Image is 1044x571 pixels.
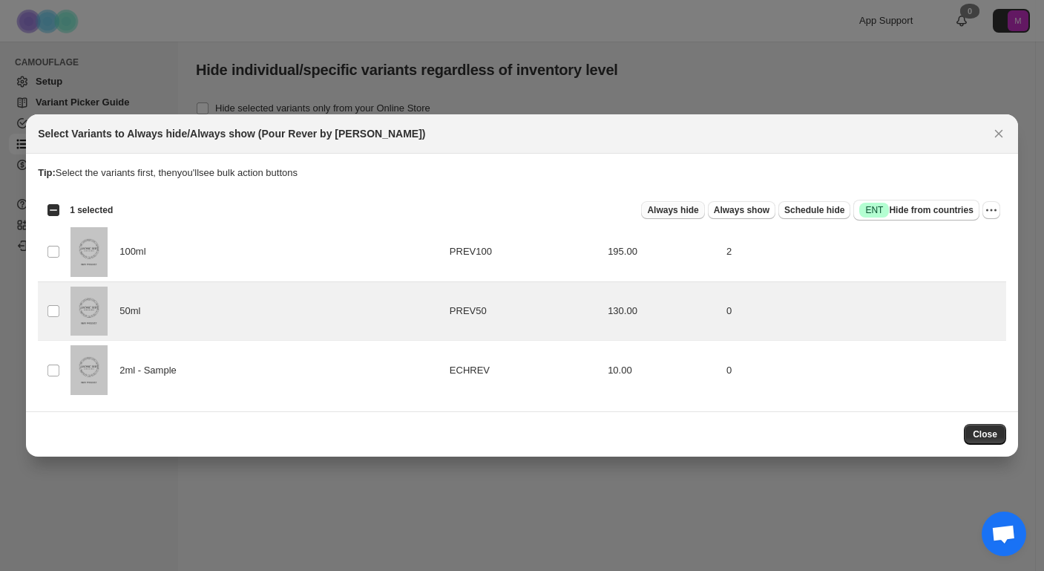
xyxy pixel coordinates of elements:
img: New-Product_88bb0e80-7938-4b82-9934-90ed26e8b311.jpg [70,287,108,336]
button: Always show [708,201,775,219]
p: Select the variants first, then you'll see bulk action buttons [38,166,1006,180]
td: 130.00 [603,281,722,341]
td: 0 [722,281,1006,341]
span: Always show [714,204,769,216]
button: Close [988,123,1009,144]
span: 1 selected [70,204,113,216]
span: Schedule hide [784,204,844,216]
td: PREV100 [445,223,603,282]
span: Always hide [647,204,698,216]
span: ENT [865,204,883,216]
span: Hide from countries [859,203,973,218]
button: Always hide [641,201,704,219]
td: 10.00 [603,341,722,399]
td: 195.00 [603,223,722,282]
span: 2ml - Sample [119,363,184,378]
h2: Select Variants to Always hide/Always show (Pour Rever by [PERSON_NAME]) [38,126,425,141]
span: 50ml [119,304,148,319]
span: Close [973,428,997,440]
td: 0 [722,341,1006,399]
td: 2 [722,223,1006,282]
td: ECHREV [445,341,603,399]
img: New-Product_88bb0e80-7938-4b82-9934-90ed26e8b311.jpg [70,345,108,395]
button: Close [964,424,1006,445]
button: Schedule hide [778,201,850,219]
img: New-Product_88bb0e80-7938-4b82-9934-90ed26e8b311.jpg [70,227,108,277]
button: SuccessENTHide from countries [853,200,979,221]
span: 100ml [119,244,154,259]
td: PREV50 [445,281,603,341]
a: Open chat [982,512,1026,556]
strong: Tip: [38,167,56,178]
button: More actions [982,201,1000,219]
